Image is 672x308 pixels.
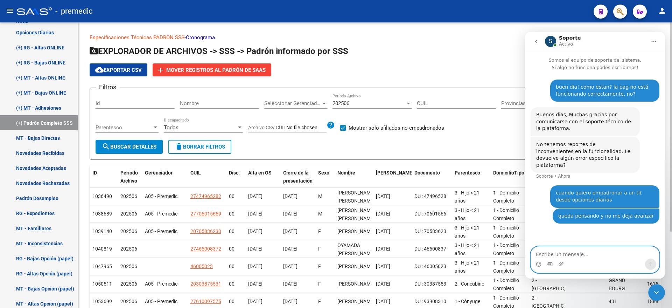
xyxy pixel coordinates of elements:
[337,242,375,256] span: OYAMADA [PERSON_NAME]
[90,34,661,41] p: -
[455,190,479,204] span: 3 - Hijo < 21 años
[190,281,221,287] span: 20303875531
[658,7,666,15] mat-icon: person
[376,193,390,199] span: [DATE]
[376,170,415,176] span: [PERSON_NAME].
[120,263,137,269] span: 202506
[414,228,446,234] span: DU : 70583623
[414,281,446,287] span: DU : 30387553
[455,225,479,239] span: 3 - Hijo < 21 años
[92,228,112,234] span: 1039140
[248,211,262,217] span: [DATE]
[229,192,243,200] div: 00
[190,263,213,269] span: 46005023
[455,299,480,304] span: 1 - Cónyuge
[318,263,321,269] span: F
[414,246,446,252] span: DU : 46500837
[153,63,271,76] button: Mover registros al PADRÓN de SAAS
[95,67,142,73] span: Exportar CSV
[92,246,112,252] span: 1040819
[264,100,321,107] span: Seleccionar Gerenciador
[188,165,226,189] datatable-header-cell: CUIL
[283,263,297,269] span: [DATE]
[609,299,617,304] span: 431
[120,170,138,184] span: Período Archivo
[327,121,335,129] mat-icon: help
[190,228,221,234] span: 20705836230
[648,284,665,301] iframe: Intercom live chat
[349,124,444,132] span: Mostrar solo afiliados no empadronados
[229,262,243,271] div: 00
[145,228,177,234] span: A05 - Premedic
[490,165,529,189] datatable-header-cell: DomicilioTipo
[318,211,322,217] span: M
[190,193,221,199] span: 27474965282
[90,165,118,189] datatable-header-cell: ID
[332,100,349,107] span: 202506
[96,82,120,92] h3: Filtros
[145,211,177,217] span: A05 - Premedic
[414,263,446,269] span: DU : 46005023
[493,207,519,221] span: 1 - Domicilio Completo
[95,66,104,74] mat-icon: cloud_download
[120,281,137,287] span: 202506
[96,140,163,154] button: Buscar Detalles
[318,246,321,252] span: F
[455,242,479,256] span: 3 - Hijo < 21 años
[92,170,97,176] span: ID
[168,140,231,154] button: Borrar Filtros
[493,260,519,274] span: 1 - Domicilio Completo
[248,170,272,176] span: Alta en OS
[318,228,321,234] span: F
[229,245,243,253] div: 00
[145,299,177,304] span: A05 - Premedic
[229,280,243,288] div: 00
[164,124,178,131] span: Todos
[337,207,375,221] span: [PERSON_NAME] [PERSON_NAME]
[376,299,390,304] span: [DATE]
[6,7,14,15] mat-icon: menu
[248,263,262,269] span: [DATE]
[102,142,110,151] mat-icon: search
[248,281,262,287] span: [DATE]
[373,165,412,189] datatable-header-cell: Fecha Nac.
[120,211,137,217] span: 202506
[647,297,663,306] div: 1888
[166,67,266,73] span: Mover registros al PADRÓN de SAAS
[92,281,112,287] span: 1050511
[92,263,112,269] span: 1047965
[318,193,322,199] span: M
[647,280,663,288] div: 1615
[455,260,479,274] span: 3 - Hijo < 21 años
[376,263,390,269] span: [DATE]
[376,246,390,252] span: [DATE]
[175,142,183,151] mat-icon: delete
[120,193,137,199] span: 202506
[337,299,375,304] span: [PERSON_NAME]
[318,170,329,176] span: Sexo
[376,281,390,287] span: [DATE]
[283,211,297,217] span: [DATE]
[280,165,315,189] datatable-header-cell: Cierre de la presentación
[118,165,142,189] datatable-header-cell: Período Archivo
